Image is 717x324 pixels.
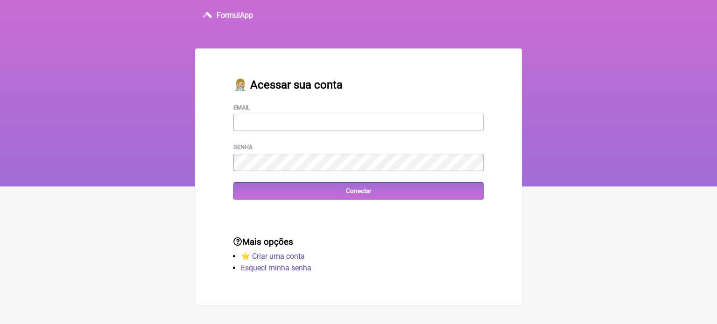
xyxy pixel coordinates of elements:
[217,11,253,20] h3: FormulApp
[233,237,484,247] h3: Mais opções
[241,252,305,261] a: ⭐️ Criar uma conta
[233,182,484,200] input: Conectar
[233,144,253,151] label: Senha
[233,104,250,111] label: Email
[241,263,311,272] a: Esqueci minha senha
[233,78,484,91] h2: 👩🏼‍⚕️ Acessar sua conta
